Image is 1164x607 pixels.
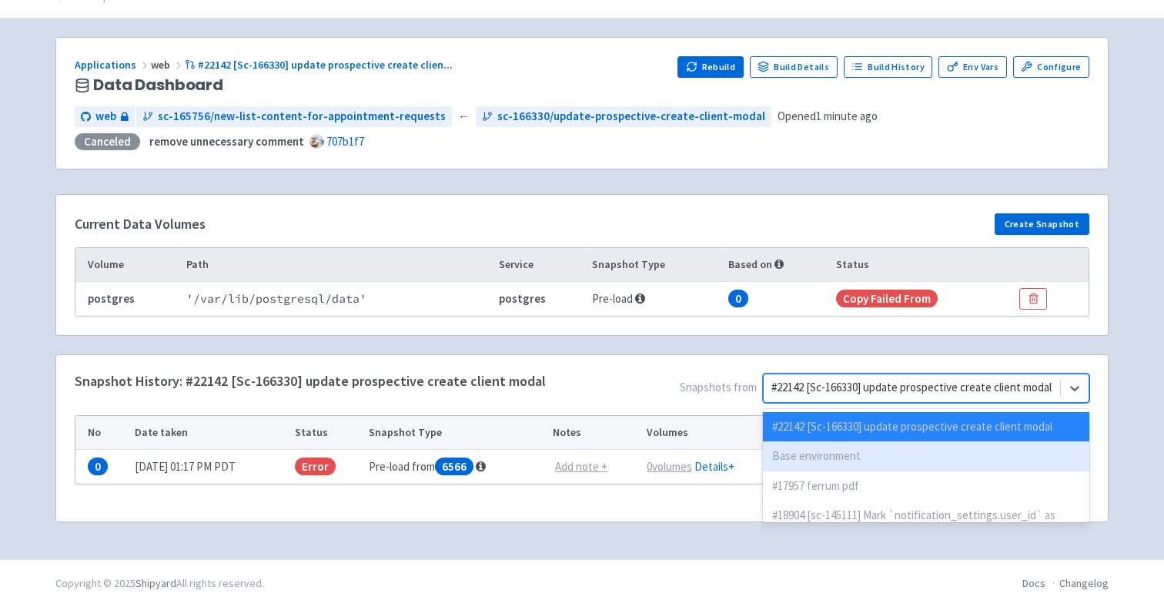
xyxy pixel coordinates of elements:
[831,248,1014,282] th: Status
[158,108,446,126] span: sc-165756/new-list-content-for-appointment-requests
[592,291,645,306] span: Pre-load
[151,58,185,72] span: web
[641,416,783,450] th: Volumes
[55,575,264,592] div: Copyright © 2025 All rights reserved.
[763,441,1089,471] div: Base environment
[763,412,1089,442] div: #22142 [Sc-166330] update prospective create client modal
[1059,576,1109,590] a: Changelog
[546,374,1089,409] span: Snapshots from
[181,282,493,316] td: ' /var/lib/postgresql/data '
[763,471,1089,501] div: #17957 ferrum pdf
[75,106,135,127] a: web
[694,459,734,474] a: Details+
[75,58,151,72] a: Applications
[129,450,290,484] td: [DATE] 01:17 PM PDT
[1013,56,1089,78] a: Configure
[778,108,878,126] span: Opened
[476,106,771,127] a: sc-166330/update-prospective-create-client-modal
[587,248,724,282] th: Snapshot Type
[364,416,548,450] th: Snapshot Type
[724,248,831,282] th: Based on
[647,459,692,474] u: 0 volume s
[75,133,140,151] div: Canceled
[995,213,1089,235] button: Create Snapshot
[75,374,546,389] h4: Snapshot History: #22142 [Sc-166330] update prospective create client modal
[555,459,607,474] u: Add note +
[95,108,116,126] span: web
[836,290,938,307] span: copy failed from
[844,56,933,78] a: Build History
[136,106,452,127] a: sc-165756/new-list-content-for-appointment-requests
[750,56,838,78] a: Build Details
[88,291,135,306] b: postgres
[816,109,878,123] time: 1 minute ago
[129,416,290,450] th: Date taken
[435,458,473,475] span: 6566
[93,76,223,94] span: Data Dashboard
[493,248,587,282] th: Service
[458,108,470,126] span: ←
[497,108,765,126] span: sc-166330/update-prospective-create-client-modal
[763,501,1089,548] div: #18904 [sc-145111] Mark `notification_settings.user_id` as required
[181,248,493,282] th: Path
[728,290,748,307] span: 0
[149,134,304,149] strong: remove unnecessary comment
[499,291,546,306] b: postgres
[75,248,181,282] th: Volume
[677,56,744,78] button: Rebuild
[1022,576,1045,590] a: Docs
[185,58,455,72] a: #22142 [Sc-166330] update prospective create clien...
[88,458,108,475] span: 0
[75,216,206,232] h4: Current Data Volumes
[75,416,129,450] th: No
[290,416,364,450] th: Status
[135,576,176,590] a: Shipyard
[295,458,336,475] span: Error
[326,134,364,149] a: 707b1f7
[198,58,453,72] span: #22142 [Sc-166330] update prospective create clien ...
[548,416,642,450] th: Notes
[364,450,548,484] td: Pre-load from
[938,56,1006,78] a: Env Vars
